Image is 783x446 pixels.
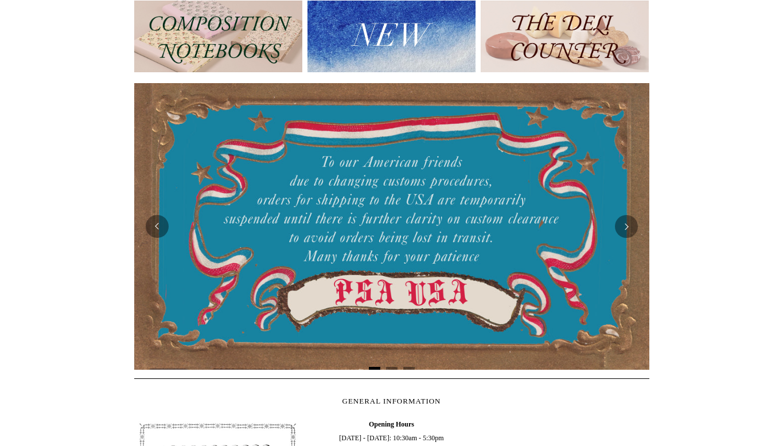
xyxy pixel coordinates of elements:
[307,1,476,72] img: New.jpg__PID:f73bdf93-380a-4a35-bcfe-7823039498e1
[134,83,649,370] img: USA PSA .jpg__PID:33428022-6587-48b7-8b57-d7eefc91f15a
[134,1,302,72] img: 202302 Composition ledgers.jpg__PID:69722ee6-fa44-49dd-a067-31375e5d54ec
[342,397,441,405] span: GENERAL INFORMATION
[403,367,415,370] button: Page 3
[481,1,649,72] img: The Deli Counter
[386,367,398,370] button: Page 2
[369,420,414,428] b: Opening Hours
[615,215,638,238] button: Next
[369,367,380,370] button: Page 1
[146,215,169,238] button: Previous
